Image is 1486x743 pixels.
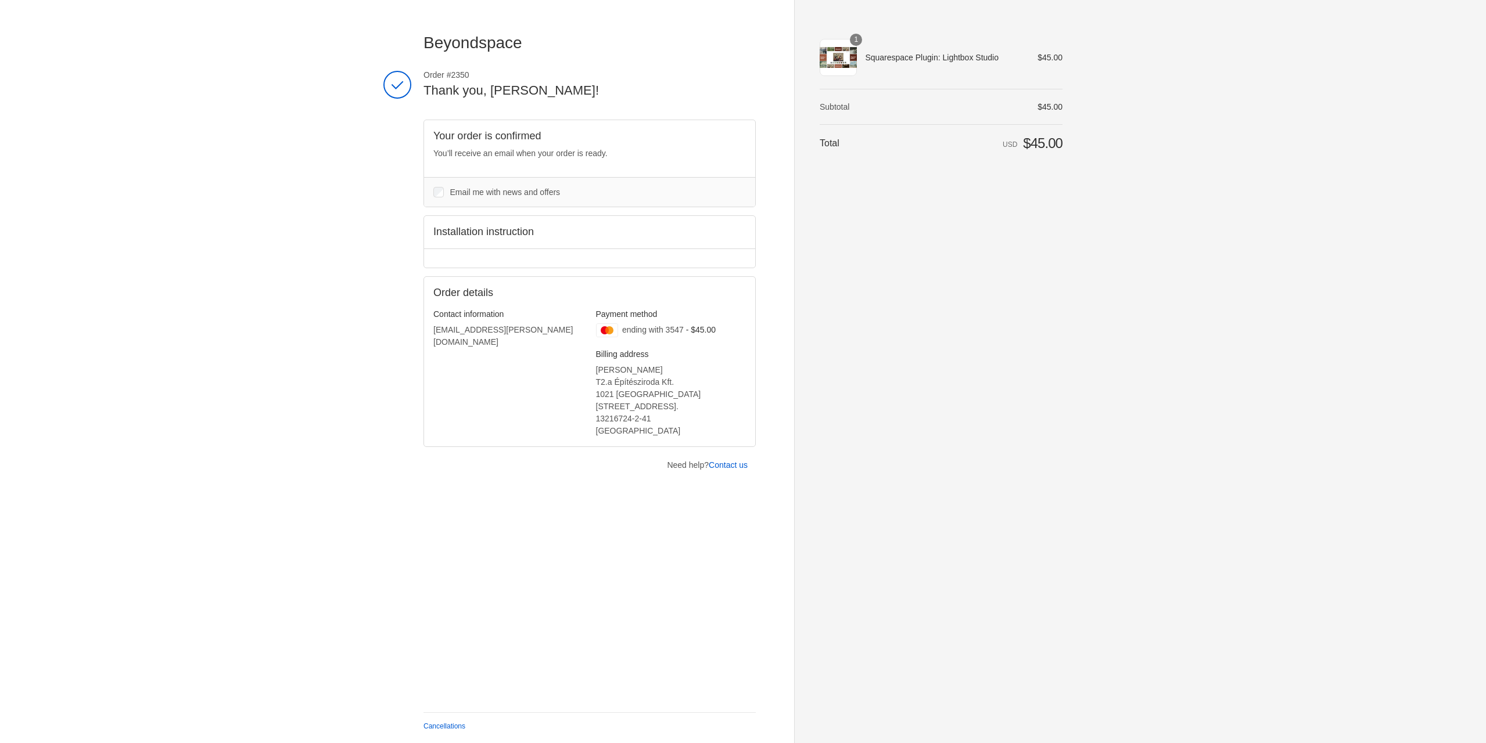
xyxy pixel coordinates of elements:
a: Cancellations [423,722,465,730]
span: ending with 3547 [622,325,684,334]
span: $45.00 [1023,135,1063,151]
h2: Order details [433,286,590,300]
address: [PERSON_NAME] T2.a Építésziroda Kft. 1021 [GEOGRAPHIC_DATA] [STREET_ADDRESS]. 13216724-2-41 [GEOG... [596,364,746,437]
span: Order #2350 [423,70,756,80]
span: USD [1003,140,1017,149]
p: Need help? [667,459,748,471]
th: Subtotal [820,102,891,112]
span: - $45.00 [686,325,716,334]
h3: Billing address [596,349,746,359]
h3: Contact information [433,309,584,319]
span: Squarespace Plugin: Lightbox Studio [865,52,1021,63]
span: $45.00 [1038,102,1063,111]
span: Total [820,138,839,148]
span: Beyondspace [423,34,522,52]
span: Email me with news and offers [450,187,561,197]
h2: Your order is confirmed [433,129,746,143]
p: You’ll receive an email when your order is ready. [433,147,746,160]
span: $45.00 [1038,53,1063,62]
span: 1 [850,34,862,46]
h2: Installation instruction [433,225,746,239]
h3: Payment method [596,309,746,319]
bdo: [EMAIL_ADDRESS][PERSON_NAME][DOMAIN_NAME] [433,325,573,347]
a: Contact us [709,460,748,470]
h2: Thank you, [PERSON_NAME]! [423,82,756,99]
